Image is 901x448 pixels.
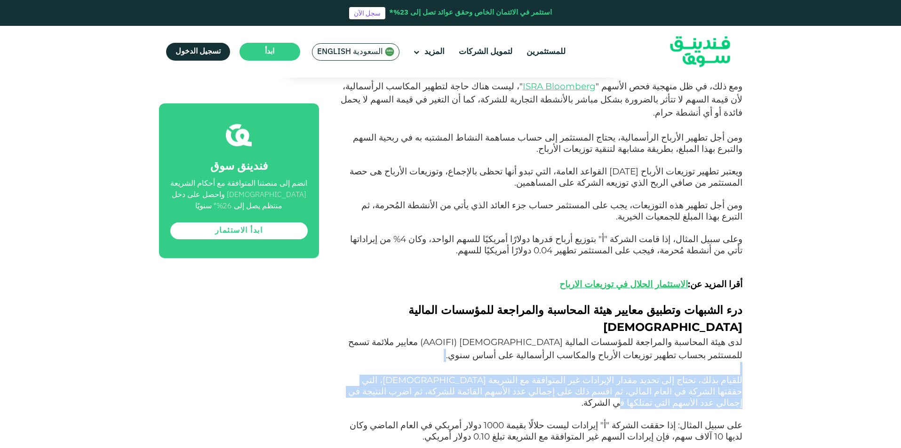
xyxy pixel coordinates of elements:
[424,48,445,56] span: المزيد
[361,200,742,222] span: ومن أجل تطهير هذه التوزيعات، يجب على المستثمر حساب جزء العائد الذي يأتي من الأنشطة المُحرمة، ثم ا...
[210,161,268,172] span: فندينق سوق
[350,234,742,256] span: وعلى سبيل المثال، إذا قامت الشركة "أ" بتوزيع أرباح قدرها دولارًا أمريكيًا للسهم الواحد، وكان 4% م...
[350,420,742,442] span: على سبيل المثال: إذا حققت الشركة "أ" إيرادات ليست حلالًا بقيمة 1000 دولار أمريكي في العام الماضي ...
[353,132,742,154] span: ومن أجل تطهير الأرباح الرأسمالية، يحتاج المستثمر إلى حساب مساهمة النشاط المشتبه به في ربحية السهم...
[559,279,688,290] a: الاستثمار الحلال في توزيعات الارباح
[423,337,454,347] span: AAOIFI
[265,48,274,55] span: ابدأ
[170,222,308,239] a: ابدأ الاستثمار
[350,166,742,188] span: ويعتبر تطهير توزيعات الأرباح [DATE] القواعد العامة، التي تبدو أنها تحظى بالإجماع، وتوزيعات الأربا...
[690,279,742,290] span: أقرا المزيد عن
[408,303,742,334] span: درء الشبهات وتطبيق معايير هيئة المحاسبة والمراجعة للمؤسسات المالية [DEMOGRAPHIC_DATA]
[317,47,383,57] span: السعودية English
[175,48,221,55] span: تسجيل الدخول
[654,28,746,76] img: Logo
[596,81,742,92] span: ومع ذلك، في ظل منهجية فحص الأسهم "
[456,44,515,60] a: لتمويل الشركات
[226,122,252,148] img: fsicon
[166,43,230,61] a: تسجيل الدخول
[523,81,596,92] a: ISRA Bloomberg
[348,337,742,361] span: ) معايير ملائمة تسمح للمستثمر بحساب تطهير توزيعات الأرباح والمكاسب الرأسمالية على أساس سنوي.
[524,44,568,60] a: للمستثمرين
[454,337,742,347] span: لدى هيئة المحاسبة والمراجعة للمؤسسات المالية [DEMOGRAPHIC_DATA] (
[341,81,742,118] span: "، ليست هناك حاجة لتطهير المكاسب الرأسمالية، لأن قيمة السهم لا تتأثر بالضرورة بشكل مباشر بالأنشطة...
[385,47,394,56] img: SA Flag
[348,375,742,408] span: للقيام بذلك، تحتاج إلى تحديد مقدار الإيرادات غير المتوافقة مع الشريعة [DEMOGRAPHIC_DATA]، التي حق...
[688,279,690,290] span: :
[349,7,385,19] a: سجل الآن
[170,178,308,212] div: انضم إلى منصتنا المتوافقة مع أحكام الشريعة [DEMOGRAPHIC_DATA] واحصل على دخل منتظم يصل إلى 26%* سن...
[389,8,552,18] div: استثمر في الائتمان الخاص وحقق عوائد تصل إلى 23%*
